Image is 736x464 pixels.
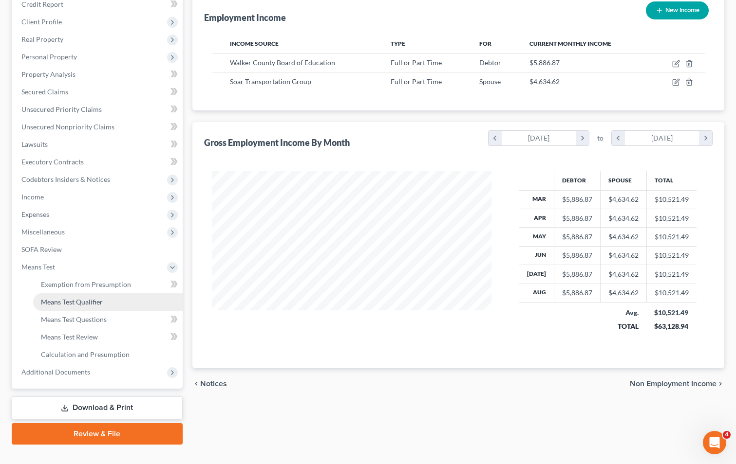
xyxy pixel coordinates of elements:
[204,137,350,148] div: Gross Employment Income By Month
[612,131,625,145] i: chevron_left
[21,70,75,78] span: Property Analysis
[562,269,592,279] div: $5,886.87
[14,66,183,83] a: Property Analysis
[562,214,592,223] div: $5,886.87
[14,136,183,153] a: Lawsuits
[562,250,592,260] div: $5,886.87
[562,288,592,298] div: $5,886.87
[21,53,77,61] span: Personal Property
[41,315,107,323] span: Means Test Questions
[21,193,44,201] span: Income
[654,308,689,318] div: $10,521.49
[608,250,639,260] div: $4,634.62
[391,77,442,86] span: Full or Part Time
[519,190,554,209] th: Mar
[12,396,183,419] a: Download & Print
[703,431,726,454] iframe: Intercom live chat
[723,431,731,439] span: 4
[21,18,62,26] span: Client Profile
[33,328,183,346] a: Means Test Review
[699,131,712,145] i: chevron_right
[204,12,286,23] div: Employment Income
[33,293,183,311] a: Means Test Qualifier
[41,350,130,358] span: Calculation and Presumption
[21,105,102,113] span: Unsecured Priority Claims
[21,35,63,43] span: Real Property
[21,263,55,271] span: Means Test
[14,153,183,171] a: Executory Contracts
[717,380,724,388] i: chevron_right
[14,101,183,118] a: Unsecured Priority Claims
[21,88,68,96] span: Secured Claims
[14,83,183,101] a: Secured Claims
[519,284,554,302] th: Aug
[562,232,592,242] div: $5,886.87
[529,77,560,86] span: $4,634.62
[230,58,335,67] span: Walker County Board of Education
[502,131,576,145] div: [DATE]
[608,288,639,298] div: $4,634.62
[562,195,592,204] div: $5,886.87
[21,245,62,253] span: SOFA Review
[630,380,717,388] span: Non Employment Income
[630,380,724,388] button: Non Employment Income chevron_right
[608,321,639,331] div: TOTAL
[391,40,405,47] span: Type
[600,171,646,190] th: Spouse
[391,58,442,67] span: Full or Part Time
[21,123,114,131] span: Unsecured Nonpriority Claims
[33,276,183,293] a: Exemption from Presumption
[646,246,697,265] td: $10,521.49
[646,190,697,209] td: $10,521.49
[646,284,697,302] td: $10,521.49
[576,131,589,145] i: chevron_right
[12,423,183,445] a: Review & File
[200,380,227,388] span: Notices
[230,40,279,47] span: Income Source
[646,209,697,227] td: $10,521.49
[14,241,183,258] a: SOFA Review
[479,58,501,67] span: Debtor
[519,246,554,265] th: Jun
[21,228,65,236] span: Miscellaneous
[479,77,501,86] span: Spouse
[14,118,183,136] a: Unsecured Nonpriority Claims
[21,158,84,166] span: Executory Contracts
[597,133,604,143] span: to
[230,77,311,86] span: Soar Transportation Group
[608,269,639,279] div: $4,634.62
[554,171,600,190] th: Debtor
[646,1,709,19] button: New Income
[41,298,103,306] span: Means Test Qualifier
[529,40,611,47] span: Current Monthly Income
[192,380,200,388] i: chevron_left
[41,280,131,288] span: Exemption from Presumption
[529,58,560,67] span: $5,886.87
[21,368,90,376] span: Additional Documents
[519,228,554,246] th: May
[489,131,502,145] i: chevron_left
[608,308,639,318] div: Avg.
[21,210,49,218] span: Expenses
[479,40,491,47] span: For
[608,232,639,242] div: $4,634.62
[33,311,183,328] a: Means Test Questions
[21,140,48,148] span: Lawsuits
[519,265,554,284] th: [DATE]
[625,131,699,145] div: [DATE]
[21,175,110,183] span: Codebtors Insiders & Notices
[646,171,697,190] th: Total
[646,228,697,246] td: $10,521.49
[41,333,98,341] span: Means Test Review
[646,265,697,284] td: $10,521.49
[33,346,183,363] a: Calculation and Presumption
[608,195,639,204] div: $4,634.62
[192,380,227,388] button: chevron_left Notices
[654,321,689,331] div: $63,128.94
[519,209,554,227] th: Apr
[608,214,639,223] div: $4,634.62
